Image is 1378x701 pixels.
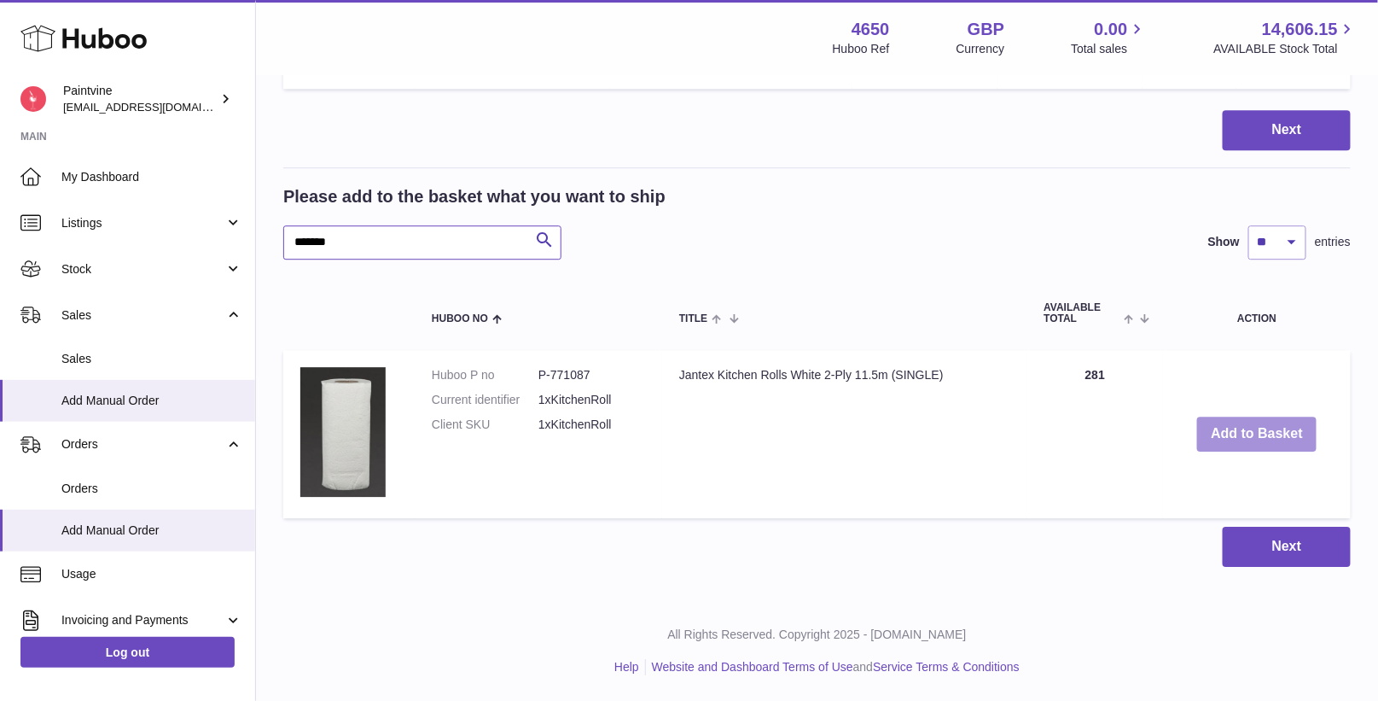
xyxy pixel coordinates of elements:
[662,350,1026,518] td: Jantex Kitchen Rolls White 2-Ply 11.5m (SINGLE)
[20,86,46,112] img: euan@paintvine.co.uk
[1213,41,1358,57] span: AVAILABLE Stock Total
[61,169,242,185] span: My Dashboard
[614,660,639,674] a: Help
[1071,41,1147,57] span: Total sales
[646,659,1020,675] li: and
[270,627,1364,643] p: All Rights Reserved. Copyright 2025 - [DOMAIN_NAME]
[652,660,853,674] a: Website and Dashboard Terms of Use
[432,367,538,383] dt: Huboo P no
[1197,417,1317,452] button: Add to Basket
[300,367,386,497] img: Jantex Kitchen Rolls White 2-Ply 11.5m (SINGLE)
[538,367,645,383] dd: P-771087
[1262,18,1338,41] span: 14,606.15
[61,215,224,231] span: Listings
[432,392,538,408] dt: Current identifier
[63,83,217,115] div: Paintvine
[1026,350,1163,518] td: 281
[1315,234,1351,250] span: entries
[956,41,1005,57] div: Currency
[852,18,890,41] strong: 4650
[1071,18,1147,57] a: 0.00 Total sales
[1223,110,1351,150] button: Next
[1163,285,1351,342] th: Action
[1213,18,1358,57] a: 14,606.15 AVAILABLE Stock Total
[61,612,224,628] span: Invoicing and Payments
[61,307,224,324] span: Sales
[538,392,645,408] dd: 1xKitchenRoll
[1095,18,1128,41] span: 0.00
[61,351,242,367] span: Sales
[61,481,242,497] span: Orders
[679,313,707,324] span: Title
[538,417,645,433] dd: 1xKitchenRoll
[1044,302,1119,324] span: AVAILABLE Total
[1208,234,1240,250] label: Show
[283,185,666,208] h2: Please add to the basket what you want to ship
[833,41,890,57] div: Huboo Ref
[61,566,242,582] span: Usage
[61,393,242,409] span: Add Manual Order
[20,637,235,668] a: Log out
[61,523,242,539] span: Add Manual Order
[968,18,1004,41] strong: GBP
[63,100,251,114] span: [EMAIL_ADDRESS][DOMAIN_NAME]
[61,436,224,453] span: Orders
[432,417,538,433] dt: Client SKU
[432,313,488,324] span: Huboo no
[1223,527,1351,567] button: Next
[873,660,1020,674] a: Service Terms & Conditions
[61,261,224,277] span: Stock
